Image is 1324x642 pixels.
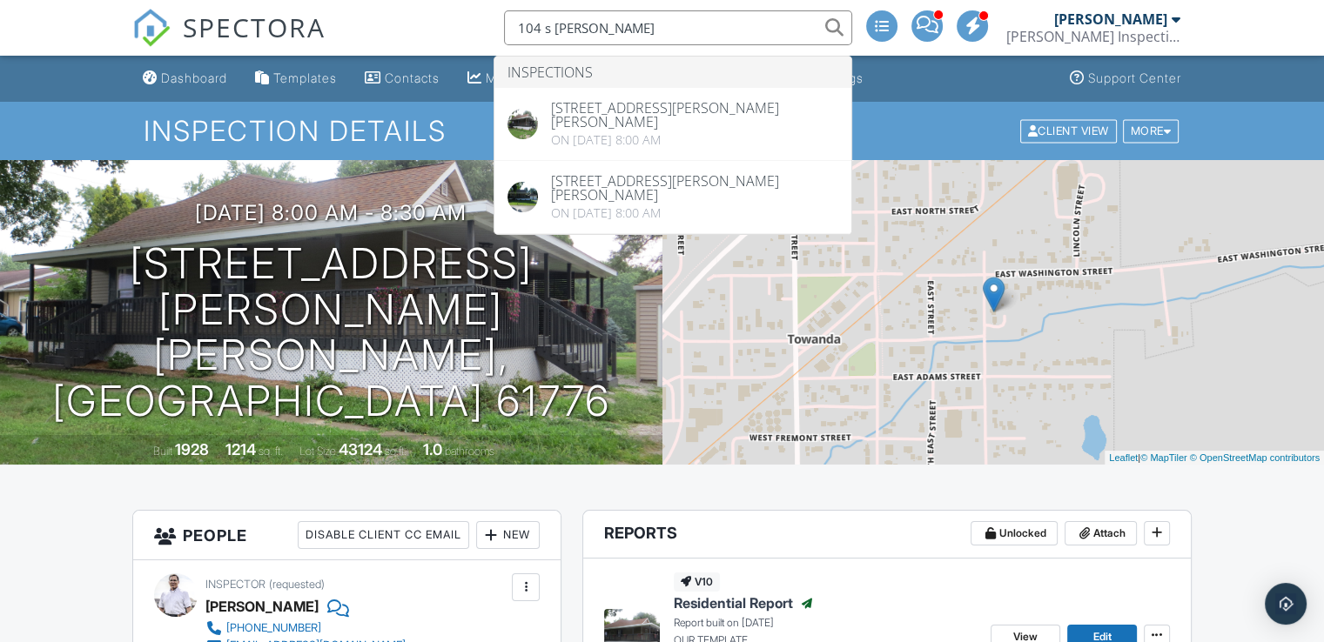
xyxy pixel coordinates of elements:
div: 1928 [175,440,209,458]
div: Dashboard [161,70,227,85]
div: | [1105,451,1324,465]
div: 43124 [339,440,382,458]
div: More [1123,119,1180,143]
a: Client View [1018,124,1121,137]
a: SPECTORA [132,23,326,60]
div: [STREET_ADDRESS][PERSON_NAME][PERSON_NAME] [551,101,838,129]
img: The Best Home Inspection Software - Spectora [132,9,171,47]
img: 8933658%2Fcover_photos%2F2YMJ0RbTY8WIyHdCcrli%2Foriginal.jpeg [507,182,538,212]
li: Inspections [494,57,851,88]
a: [STREET_ADDRESS][PERSON_NAME][PERSON_NAME] On [DATE] 8:00 am [494,88,851,160]
div: Disable Client CC Email [298,521,469,549]
a: Dashboard [136,63,234,95]
div: 1214 [225,440,256,458]
a: Support Center [1063,63,1188,95]
img: 9081011%2Fcover_photos%2F6JpveSRwOEJkOazpFUpq%2Foriginal.jpeg [507,109,538,139]
h1: [STREET_ADDRESS][PERSON_NAME] [PERSON_NAME], [GEOGRAPHIC_DATA] 61776 [28,241,635,425]
div: [STREET_ADDRESS][PERSON_NAME][PERSON_NAME] [551,174,838,202]
input: Search everything... [504,10,852,45]
h1: Inspection Details [144,116,1180,146]
div: [PERSON_NAME] [205,593,319,619]
a: Templates [248,63,344,95]
div: 1.0 [423,440,442,458]
div: Support Center [1088,70,1181,85]
a: © MapTiler [1140,452,1187,463]
span: (requested) [269,578,325,591]
a: Leaflet [1109,452,1138,463]
span: Inspector [205,578,265,591]
a: © OpenStreetMap contributors [1190,452,1320,463]
div: New [476,521,540,549]
a: [PHONE_NUMBER] [205,619,406,637]
div: On [DATE] 8:00 am [551,133,838,147]
div: Templates [273,70,337,85]
span: Lot Size [299,445,336,458]
h3: [DATE] 8:00 am - 8:30 am [195,201,467,224]
span: sq. ft. [259,445,283,458]
span: SPECTORA [183,9,326,45]
a: [STREET_ADDRESS][PERSON_NAME][PERSON_NAME] On [DATE] 8:00 am [494,161,851,233]
div: [PERSON_NAME] [1054,10,1167,28]
div: On [DATE] 8:00 am [551,206,838,220]
span: sq.ft. [385,445,407,458]
h3: People [133,511,561,560]
div: [PHONE_NUMBER] [226,621,321,635]
a: Contacts [358,63,447,95]
span: bathrooms [445,445,494,458]
div: Metrics [486,70,531,85]
div: SEGO Inspections Inc. [1006,28,1180,45]
span: Built [153,445,172,458]
div: Contacts [385,70,440,85]
div: Open Intercom Messenger [1265,583,1307,625]
div: Client View [1020,119,1117,143]
a: Metrics [460,63,538,95]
